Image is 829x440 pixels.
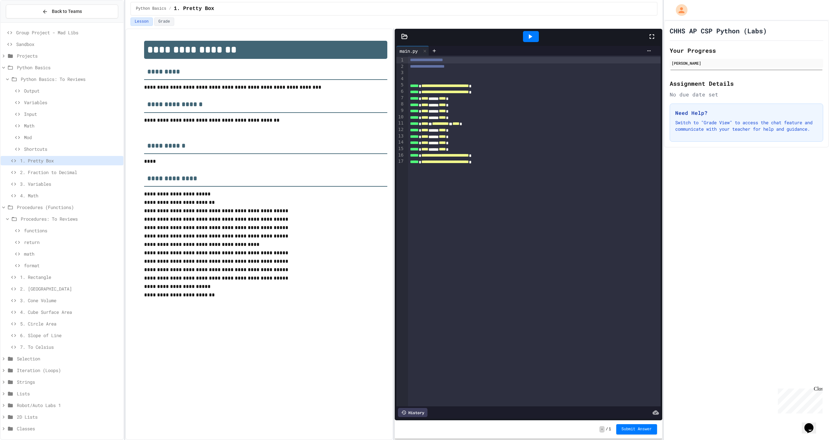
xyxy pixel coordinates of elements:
[17,355,121,362] span: Selection
[20,181,121,187] span: 3. Variables
[396,88,404,95] div: 6
[24,99,121,106] span: Variables
[17,390,121,397] span: Lists
[20,169,121,176] span: 2. Fraction to Decimal
[670,79,823,88] h2: Assignment Details
[775,386,823,413] iframe: chat widget
[675,109,818,117] h3: Need Help?
[17,379,121,385] span: Strings
[20,309,121,315] span: 4. Cube Surface Area
[17,413,121,420] span: 2D Lists
[396,158,404,165] div: 17
[396,107,404,114] div: 9
[17,52,121,59] span: Projects
[16,29,121,36] span: Group Project - Mad Libs
[396,114,404,120] div: 10
[669,3,689,17] div: My Account
[17,425,121,432] span: Classes
[396,146,404,152] div: 15
[609,427,611,432] span: 1
[599,426,604,433] span: -
[396,57,404,63] div: 1
[154,17,174,26] button: Grade
[606,427,608,432] span: /
[675,119,818,132] p: Switch to "Grade View" to access the chat feature and communicate with your teacher for help and ...
[21,76,121,82] span: Python Basics: To Reviews
[670,91,823,98] div: No due date set
[802,414,823,434] iframe: chat widget
[616,424,657,434] button: Submit Answer
[17,402,121,409] span: Robot/Auto Labs 1
[20,320,121,327] span: 5. Circle Area
[169,6,171,11] span: /
[396,76,404,82] div: 4
[136,6,166,11] span: Python Basics
[398,408,427,417] div: History
[396,82,404,88] div: 5
[396,101,404,107] div: 8
[396,48,421,54] div: main.py
[672,60,821,66] div: [PERSON_NAME]
[396,70,404,76] div: 3
[16,41,121,48] span: Sandbox
[17,204,121,211] span: Procedures (Functions)
[20,344,121,350] span: 7. To Celsius
[396,139,404,146] div: 14
[24,134,121,141] span: Mod
[20,157,121,164] span: 1. Pretty Box
[24,250,121,257] span: math
[396,120,404,126] div: 11
[396,46,429,56] div: main.py
[20,297,121,304] span: 3. Cone Volume
[24,87,121,94] span: Output
[24,122,121,129] span: Math
[131,17,153,26] button: Lesson
[174,5,214,13] span: 1. Pretty Box
[670,26,767,35] h1: CHHS AP CSP Python (Labs)
[17,64,121,71] span: Python Basics
[621,427,652,432] span: Submit Answer
[396,63,404,70] div: 2
[396,126,404,133] div: 12
[6,5,118,18] button: Back to Teams
[3,3,45,41] div: Chat with us now!Close
[670,46,823,55] h2: Your Progress
[52,8,82,15] span: Back to Teams
[20,274,121,280] span: 1. Rectangle
[24,239,121,246] span: return
[20,192,121,199] span: 4. Math
[17,367,121,374] span: Iteration (Loops)
[20,332,121,339] span: 6. Slope of Line
[24,111,121,117] span: Input
[24,262,121,269] span: format
[20,285,121,292] span: 2. [GEOGRAPHIC_DATA]
[396,152,404,159] div: 16
[396,95,404,101] div: 7
[396,133,404,139] div: 13
[21,215,121,222] span: Procedures: To Reviews
[24,227,121,234] span: functions
[24,146,121,152] span: Shortcuts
